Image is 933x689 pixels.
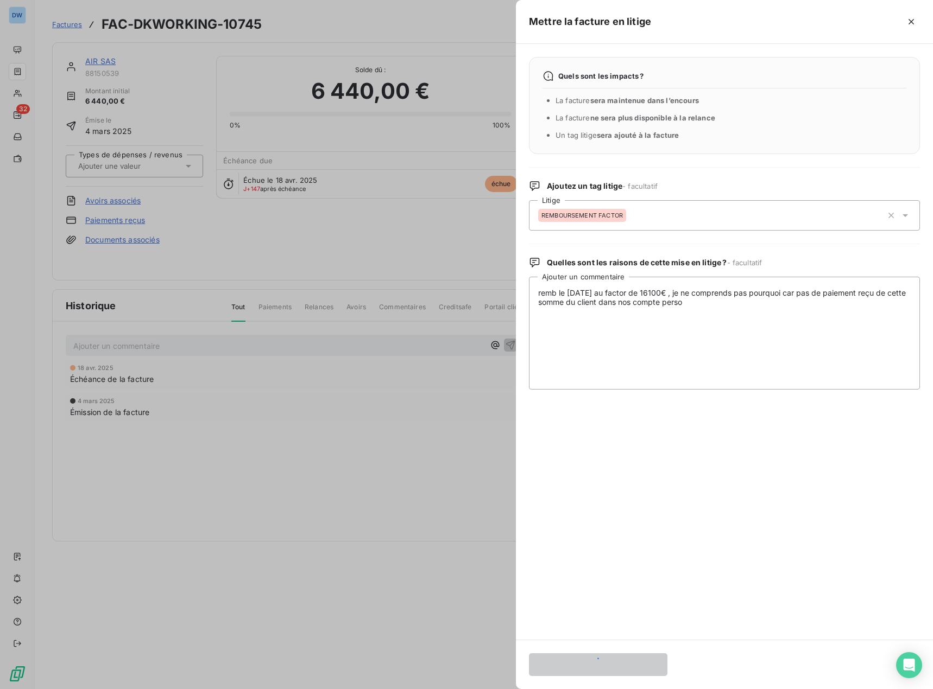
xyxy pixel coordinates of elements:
[529,277,920,390] textarea: remb le [DATE] au factor de 16100€ , je ne comprends pas pourquoi car pas de paiement reçu de cet...
[896,652,922,678] div: Open Intercom Messenger
[547,181,658,192] span: Ajoutez un tag litige
[597,131,679,139] span: sera ajouté à la facture
[556,131,679,139] span: Un tag litige
[590,113,715,122] span: ne sera plus disponible à la relance
[547,257,762,268] span: Quelles sont les raisons de cette mise en litige ?
[541,212,623,219] span: REMBOURSEMENT FACTOR
[622,182,658,190] span: - facultatif
[590,96,699,105] span: sera maintenue dans l’encours
[529,653,667,676] button: Mettre la facture en litige
[558,72,644,80] span: Quels sont les impacts ?
[727,258,762,267] span: - facultatif
[556,113,715,122] span: La facture
[556,96,699,105] span: La facture
[529,14,651,29] h5: Mettre la facture en litige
